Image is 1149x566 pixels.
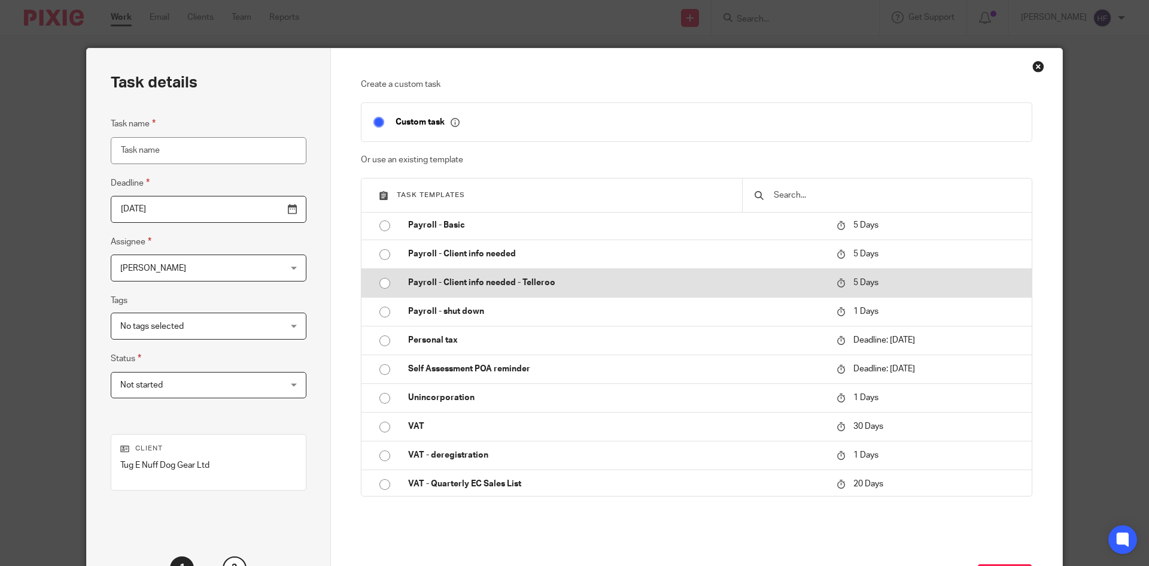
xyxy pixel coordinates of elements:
[408,334,825,346] p: Personal tax
[361,154,1033,166] p: Or use an existing template
[408,277,825,289] p: Payroll - Client info needed - Telleroo
[853,221,879,229] span: 5 Days
[111,196,306,223] input: Pick a date
[408,478,825,490] p: VAT - Quarterly EC Sales List
[120,264,186,273] span: [PERSON_NAME]
[397,192,465,198] span: Task templates
[853,480,883,488] span: 20 Days
[773,189,1020,202] input: Search...
[111,72,197,93] h2: Task details
[408,248,825,260] p: Payroll - Client info needed
[408,305,825,317] p: Payroll - shut down
[111,137,306,164] input: Task name
[853,365,915,373] span: Deadline: [DATE]
[111,352,141,365] label: Status
[361,78,1033,90] p: Create a custom task
[853,422,883,431] span: 30 Days
[408,449,825,461] p: VAT - deregistration
[853,279,879,287] span: 5 Days
[111,295,127,307] label: Tags
[408,219,825,231] p: Payroll - Basic
[853,336,915,344] span: Deadline: [DATE]
[1032,60,1044,72] div: Close this dialog window
[120,381,163,389] span: Not started
[408,363,825,375] p: Self Assessment POA reminder
[396,117,460,128] p: Custom task
[120,459,297,471] p: Tug E Nuff Dog Gear Ltd
[111,117,156,131] label: Task name
[120,322,184,331] span: No tags selected
[408,392,825,404] p: Unincorporation
[120,444,297,453] p: Client
[111,176,150,190] label: Deadline
[111,235,151,249] label: Assignee
[853,451,879,459] span: 1 Days
[853,250,879,258] span: 5 Days
[853,307,879,316] span: 1 Days
[853,394,879,402] span: 1 Days
[408,420,825,432] p: VAT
